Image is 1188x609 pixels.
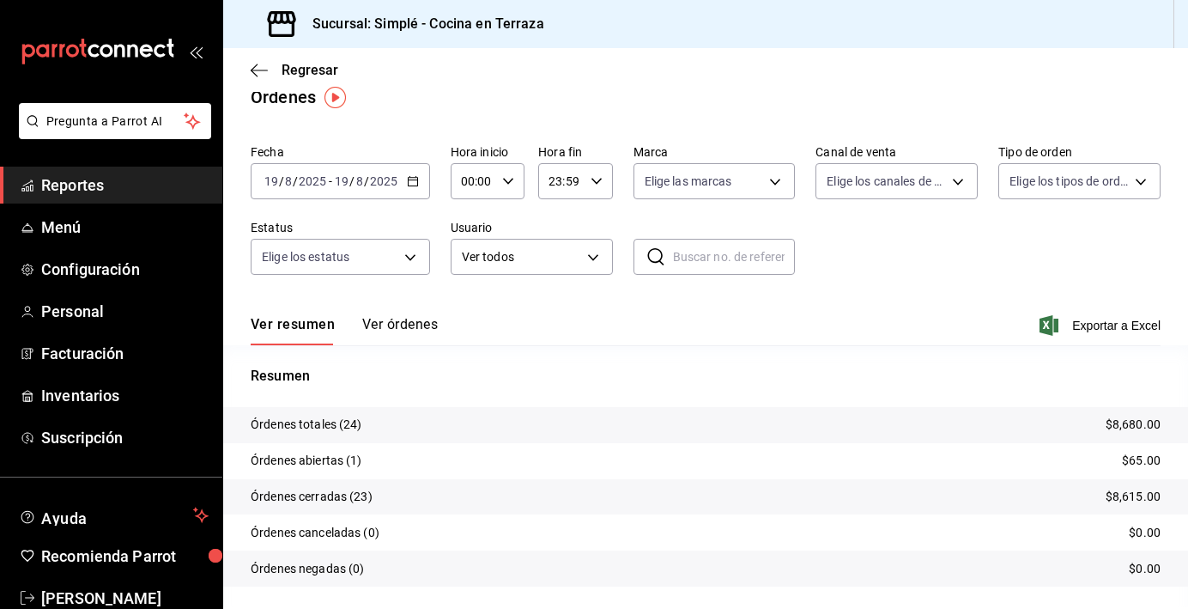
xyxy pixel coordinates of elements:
p: Órdenes cerradas (23) [251,488,373,506]
span: - [329,174,332,188]
span: Facturación [41,342,209,365]
input: -- [355,174,364,188]
p: $65.00 [1122,452,1161,470]
button: Regresar [251,62,338,78]
p: $0.00 [1129,524,1161,542]
label: Hora fin [538,146,612,158]
span: Menú [41,216,209,239]
img: Tooltip marker [324,87,346,108]
input: Buscar no. de referencia [673,240,796,274]
p: Resumen [251,366,1161,387]
p: Órdenes canceladas (0) [251,524,379,542]
label: Canal de venta [815,146,978,158]
span: Elige las marcas [645,173,732,190]
button: Ver órdenes [362,316,438,345]
p: Órdenes totales (24) [251,416,362,434]
button: open_drawer_menu [189,45,203,58]
label: Fecha [251,146,430,158]
span: Personal [41,300,209,323]
span: Inventarios [41,384,209,407]
span: Elige los canales de venta [827,173,946,190]
span: Regresar [282,62,338,78]
span: Ver todos [462,248,581,266]
label: Marca [633,146,796,158]
button: Pregunta a Parrot AI [19,103,211,139]
label: Tipo de orden [998,146,1161,158]
span: Elige los tipos de orden [1009,173,1129,190]
p: Órdenes abiertas (1) [251,452,362,470]
input: -- [334,174,349,188]
label: Hora inicio [451,146,524,158]
span: Ayuda [41,505,186,526]
button: Exportar a Excel [1043,315,1161,336]
p: $8,615.00 [1106,488,1161,506]
input: -- [264,174,279,188]
button: Ver resumen [251,316,335,345]
span: Recomienda Parrot [41,545,209,568]
label: Estatus [251,222,430,234]
span: Pregunta a Parrot AI [46,113,185,131]
p: Órdenes negadas (0) [251,560,365,578]
span: Elige los estatus [262,248,349,265]
a: Pregunta a Parrot AI [12,125,211,143]
h3: Sucursal: Simplé - Cocina en Terraza [299,14,544,34]
div: Órdenes [251,84,316,110]
p: $0.00 [1129,560,1161,578]
input: ---- [369,174,398,188]
div: navigation tabs [251,316,438,345]
span: / [279,174,284,188]
input: -- [284,174,293,188]
label: Usuario [451,222,613,234]
span: / [349,174,355,188]
span: / [293,174,298,188]
input: ---- [298,174,327,188]
span: Suscripción [41,426,209,449]
span: Configuración [41,258,209,281]
span: Reportes [41,174,209,197]
p: $8,680.00 [1106,416,1161,434]
span: / [364,174,369,188]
